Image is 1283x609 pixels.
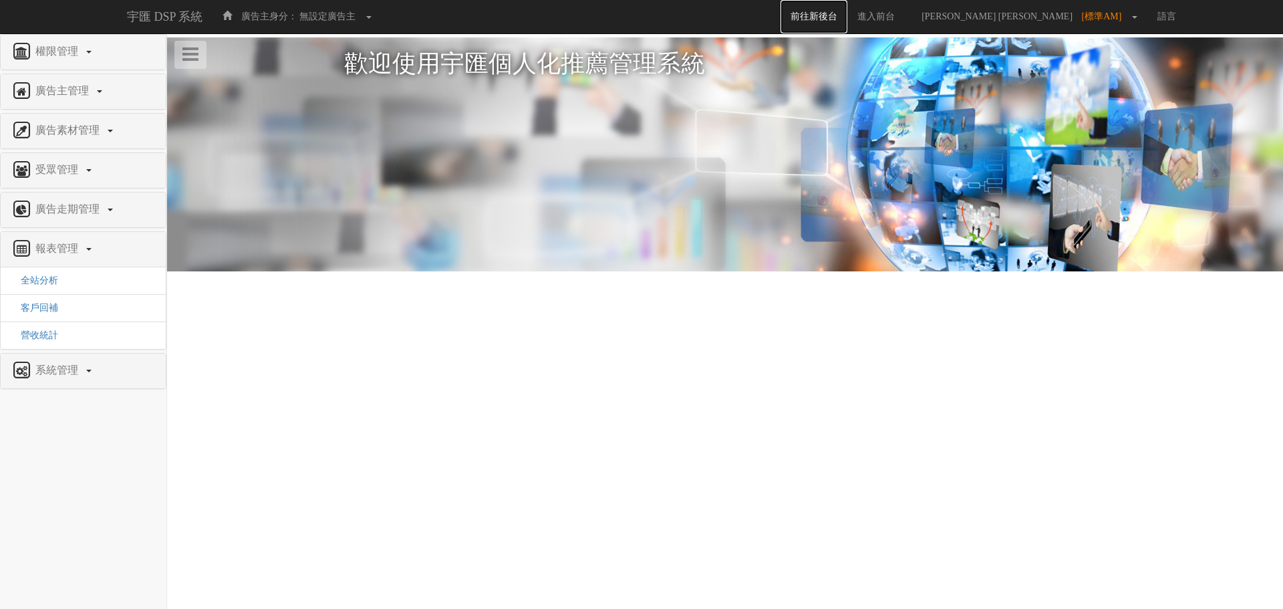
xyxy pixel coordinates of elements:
a: 受眾管理 [11,160,156,181]
span: 系統管理 [32,364,85,376]
span: 廣告素材管理 [32,124,106,136]
a: 報表管理 [11,239,156,260]
span: 廣告主管理 [32,85,96,96]
span: [PERSON_NAME] [PERSON_NAME] [915,11,1079,21]
span: 廣告主身分： [241,11,297,21]
a: 客戶回補 [11,303,58,313]
a: 系統管理 [11,360,156,382]
span: 權限管理 [32,45,85,57]
a: 營收統計 [11,330,58,340]
span: 無設定廣告主 [299,11,355,21]
h1: 歡迎使用宇匯個人化推薦管理系統 [344,51,1106,78]
span: [標準AM] [1082,11,1129,21]
a: 廣告主管理 [11,81,156,102]
span: 廣告走期管理 [32,203,106,215]
a: 全站分析 [11,275,58,285]
a: 廣告走期管理 [11,199,156,221]
a: 權限管理 [11,41,156,63]
a: 廣告素材管理 [11,120,156,142]
span: 受眾管理 [32,164,85,175]
span: 報表管理 [32,243,85,254]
